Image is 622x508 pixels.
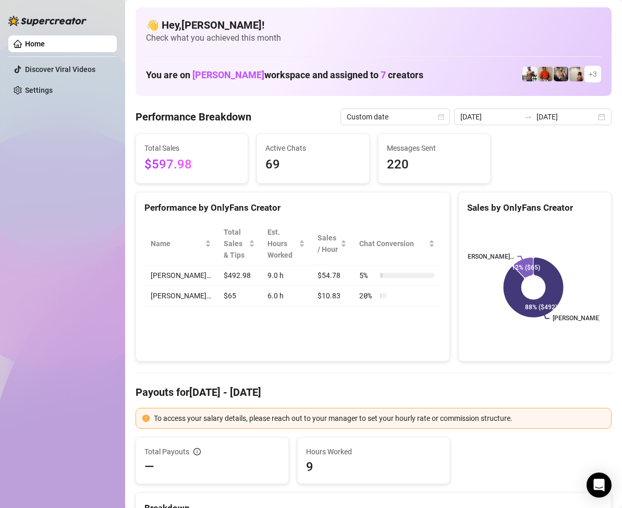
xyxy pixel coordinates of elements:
td: 9.0 h [261,265,311,286]
td: $492.98 [217,265,261,286]
span: swap-right [524,113,532,121]
span: $597.98 [144,155,239,175]
span: Messages Sent [387,142,482,154]
img: JUSTIN [522,67,537,81]
span: Total Sales & Tips [224,226,247,261]
div: Sales by OnlyFans Creator [467,201,603,215]
input: End date [536,111,596,123]
span: Sales / Hour [318,232,339,255]
span: info-circle [193,448,201,455]
span: Total Payouts [144,446,189,457]
span: Total Sales [144,142,239,154]
text: [PERSON_NAME]… [462,253,515,260]
h4: Performance Breakdown [136,110,251,124]
td: $10.83 [311,286,353,306]
th: Sales / Hour [311,222,353,265]
a: Home [25,40,45,48]
span: 20 % [359,290,376,301]
td: $65 [217,286,261,306]
td: [PERSON_NAME]… [144,286,217,306]
a: Discover Viral Videos [25,65,95,74]
img: Ralphy [569,67,584,81]
span: 220 [387,155,482,175]
span: calendar [438,114,444,120]
span: Check what you achieved this month [146,32,601,44]
span: 5 % [359,270,376,281]
h4: 👋 Hey, [PERSON_NAME] ! [146,18,601,32]
span: Hours Worked [306,446,442,457]
th: Chat Conversion [353,222,441,265]
span: [PERSON_NAME] [192,69,264,80]
input: Start date [460,111,520,123]
img: logo-BBDzfeDw.svg [8,16,87,26]
span: 9 [306,458,442,475]
img: George [554,67,568,81]
h4: Payouts for [DATE] - [DATE] [136,385,612,400]
span: 69 [265,155,360,175]
td: 6.0 h [261,286,311,306]
img: Justin [538,67,553,81]
div: Open Intercom Messenger [587,473,612,498]
td: [PERSON_NAME]… [144,265,217,286]
h1: You are on workspace and assigned to creators [146,69,423,81]
th: Name [144,222,217,265]
th: Total Sales & Tips [217,222,261,265]
span: Active Chats [265,142,360,154]
span: Name [151,238,203,249]
text: [PERSON_NAME]… [553,315,605,322]
div: Est. Hours Worked [267,226,296,261]
div: Performance by OnlyFans Creator [144,201,441,215]
span: exclamation-circle [142,415,150,422]
span: to [524,113,532,121]
span: Custom date [347,109,444,125]
a: Settings [25,86,53,94]
span: 7 [381,69,386,80]
div: To access your salary details, please reach out to your manager to set your hourly rate or commis... [154,413,605,424]
span: + 3 [589,68,597,80]
span: Chat Conversion [359,238,426,249]
span: — [144,458,154,475]
td: $54.78 [311,265,353,286]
